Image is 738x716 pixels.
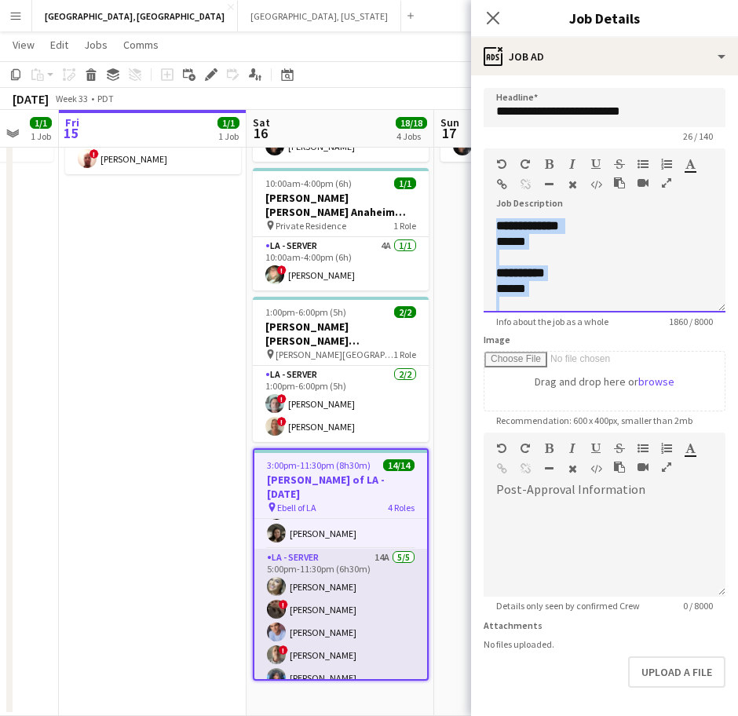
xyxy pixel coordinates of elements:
a: View [6,35,41,55]
button: Bold [543,442,554,455]
button: Fullscreen [661,177,672,189]
button: Ordered List [661,442,672,455]
span: Info about the job as a whole [484,316,621,327]
span: 10:00am-4:00pm (6h) [265,177,352,189]
h3: Job Details [471,8,738,28]
span: Private Residence [276,220,346,232]
h3: [PERSON_NAME] [PERSON_NAME] [PERSON_NAME] [DATE] [253,320,429,348]
span: 16 [250,124,270,142]
button: Upload a file [628,656,725,688]
button: Underline [590,158,601,170]
span: 1 Role [393,220,416,232]
button: Fullscreen [661,461,672,473]
app-job-card: 1:00pm-6:00pm (5h)2/2[PERSON_NAME] [PERSON_NAME] [PERSON_NAME] [DATE] [PERSON_NAME][GEOGRAPHIC_DA... [253,297,429,442]
button: Paste as plain text [614,461,625,473]
button: Horizontal Line [543,462,554,475]
span: 1/1 [30,117,52,129]
button: [GEOGRAPHIC_DATA], [US_STATE] [238,1,401,31]
span: Ebell of LA [277,502,316,513]
span: ! [277,394,287,404]
label: Attachments [484,619,543,631]
button: Clear Formatting [567,178,578,191]
button: Undo [496,442,507,455]
button: Bold [543,158,554,170]
span: 1:00pm-6:00pm (5h) [265,306,346,318]
span: 1/1 [217,117,239,129]
button: [GEOGRAPHIC_DATA], [GEOGRAPHIC_DATA] [32,1,238,31]
button: HTML Code [590,462,601,475]
app-card-role: LA - Server4A1/110:00am-4:00pm (6h)![PERSON_NAME] [253,237,429,290]
span: Jobs [84,38,108,52]
span: ! [90,149,99,159]
h3: [PERSON_NAME] [PERSON_NAME] Anaheim [DATE] [253,191,429,219]
button: Italic [567,442,578,455]
button: Undo [496,158,507,170]
a: Comms [117,35,165,55]
button: HTML Code [590,178,601,191]
button: Text Color [685,442,696,455]
span: Comms [123,38,159,52]
div: PDT [97,93,114,104]
div: Job Ad [471,38,738,75]
span: 18/18 [396,117,427,129]
app-job-card: 3:00pm-11:30pm (8h30m)14/14[PERSON_NAME] of LA - [DATE] Ebell of LA4 Roles[PERSON_NAME][PERSON_NA... [253,448,429,681]
span: 15 [63,124,79,142]
h3: [PERSON_NAME] of LA - [DATE] [254,473,427,501]
span: Details only seen by confirmed Crew [484,600,652,612]
button: Insert video [638,177,648,189]
span: View [13,38,35,52]
span: 1860 / 8000 [656,316,725,327]
button: Underline [590,442,601,455]
button: Italic [567,158,578,170]
button: Text Color [685,158,696,170]
button: Horizontal Line [543,178,554,191]
div: 1 Job [31,130,51,142]
button: Strikethrough [614,158,625,170]
a: Edit [44,35,75,55]
button: Paste as plain text [614,177,625,189]
button: Insert video [638,461,648,473]
app-card-role: LA - Server14A5/55:00pm-11:30pm (6h30m)[PERSON_NAME]![PERSON_NAME][PERSON_NAME]![PERSON_NAME][PER... [254,549,427,693]
span: 0 / 8000 [670,600,725,612]
span: 3:00pm-11:30pm (8h30m) [267,459,371,471]
button: Unordered List [638,442,648,455]
div: [DATE] [13,91,49,107]
span: Sun [440,115,459,130]
button: Ordered List [661,158,672,170]
button: Strikethrough [614,442,625,455]
span: ! [279,645,288,655]
app-card-role: LA - Server2/21:00pm-6:00pm (5h)![PERSON_NAME]![PERSON_NAME] [253,366,429,442]
span: Fri [65,115,79,130]
span: ! [277,265,287,275]
span: 2/2 [394,306,416,318]
button: Insert Link [496,178,507,191]
button: Unordered List [638,158,648,170]
span: 26 / 140 [670,130,725,142]
button: Redo [520,442,531,455]
span: Sat [253,115,270,130]
button: Clear Formatting [567,462,578,475]
span: Edit [50,38,68,52]
app-job-card: 10:00am-4:00pm (6h)1/1[PERSON_NAME] [PERSON_NAME] Anaheim [DATE] Private Residence1 RoleLA - Serv... [253,168,429,290]
span: 14/14 [383,459,415,471]
span: Recommendation: 600 x 400px, smaller than 2mb [484,415,705,426]
span: Week 33 [52,93,91,104]
span: ! [279,600,288,609]
div: No files uploaded. [484,638,725,650]
span: 1/1 [394,177,416,189]
div: 1 Job [218,130,239,142]
span: 1 Role [393,349,416,360]
a: Jobs [78,35,114,55]
div: 4 Jobs [396,130,426,142]
span: 4 Roles [388,502,415,513]
span: 17 [438,124,459,142]
span: ! [277,417,287,426]
span: [PERSON_NAME][GEOGRAPHIC_DATA][DEMOGRAPHIC_DATA] [276,349,393,360]
app-card-role: [PERSON_NAME]2A1/19:00am-3:00pm (6h)![PERSON_NAME] [65,121,241,174]
button: Redo [520,158,531,170]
